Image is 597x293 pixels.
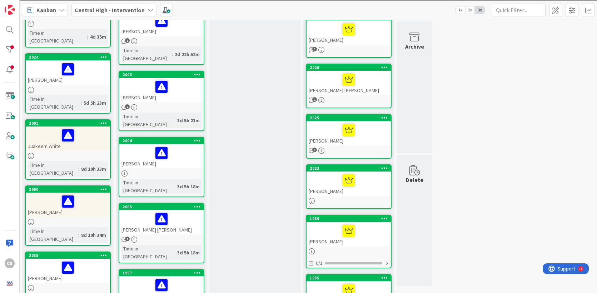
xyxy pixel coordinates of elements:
[25,185,111,246] a: 2000[PERSON_NAME]Time in [GEOGRAPHIC_DATA]:8d 10h 34m
[3,224,594,230] div: BOOK
[310,115,391,120] div: 2025
[3,30,594,36] div: Move To ...
[406,175,423,184] div: Delete
[29,55,110,60] div: 2024
[125,38,130,43] span: 1
[3,3,149,9] div: Home
[121,245,174,260] div: Time in [GEOGRAPHIC_DATA]
[3,43,594,49] div: Options
[3,17,594,23] div: Sort A > Z
[123,138,204,143] div: 2004
[310,65,391,70] div: 2026
[78,231,79,239] span: :
[307,115,391,145] div: 2025[PERSON_NAME]
[119,210,204,234] div: [PERSON_NAME] [PERSON_NAME]
[3,211,594,217] div: New source
[3,55,594,62] div: Rename
[3,133,594,139] div: Visual Art
[119,12,204,36] div: [PERSON_NAME]
[26,54,110,85] div: 2024[PERSON_NAME]
[3,172,594,179] div: SAVE AND GO HOME
[26,54,110,60] div: 2024
[405,42,424,51] div: Archive
[3,237,594,243] div: JOURNAL
[29,253,110,258] div: 2035
[3,192,594,198] div: Home
[5,258,15,268] div: CS
[3,153,594,159] div: CANCEL
[307,165,391,196] div: 2023[PERSON_NAME]
[174,116,175,124] span: :
[312,97,317,102] span: 1
[3,9,66,17] input: Search outlines
[119,71,204,131] a: 2003[PERSON_NAME]Time in [GEOGRAPHIC_DATA]:3d 5h 21m
[307,275,391,281] div: 1985
[174,249,175,257] span: :
[306,164,392,209] a: 2023[PERSON_NAME]
[119,5,204,36] div: [PERSON_NAME]
[26,193,110,217] div: [PERSON_NAME]
[26,252,110,259] div: 2035
[15,1,33,10] span: Support
[175,116,202,124] div: 3d 5h 21m
[28,95,81,111] div: Time in [GEOGRAPHIC_DATA]
[3,120,594,126] div: Newspaper
[123,204,204,209] div: 2005
[119,204,204,210] div: 2005
[173,50,202,58] div: 2d 22h 52m
[119,71,204,102] div: 2003[PERSON_NAME]
[3,75,594,81] div: Rename Outline
[88,33,108,41] div: 4d 35m
[3,36,594,43] div: Delete
[28,227,78,243] div: Time in [GEOGRAPHIC_DATA]
[3,107,594,113] div: Journal
[121,113,174,128] div: Time in [GEOGRAPHIC_DATA]
[175,183,202,190] div: 3d 5h 18m
[26,126,110,151] div: Juakeem White
[307,71,391,95] div: [PERSON_NAME] [PERSON_NAME]
[306,64,392,108] a: 2026[PERSON_NAME] [PERSON_NAME]
[3,49,594,55] div: Sign out
[307,14,391,45] div: [PERSON_NAME]
[307,115,391,121] div: 2025
[125,237,130,241] span: 1
[175,249,202,257] div: 3d 5h 18m
[119,203,204,263] a: 2005[PERSON_NAME] [PERSON_NAME]Time in [GEOGRAPHIC_DATA]:3d 5h 18m
[3,81,594,88] div: Download
[26,186,110,217] div: 2000[PERSON_NAME]
[79,165,108,173] div: 8d 10h 33m
[307,121,391,145] div: [PERSON_NAME]
[119,5,204,65] a: [PERSON_NAME]Time in [GEOGRAPHIC_DATA]:2d 22h 52m
[119,138,204,144] div: 2004
[3,179,594,185] div: DELETE
[307,64,391,71] div: 2026
[3,94,594,100] div: Add Outline Template
[307,222,391,246] div: [PERSON_NAME]
[26,186,110,193] div: 2000
[312,148,317,152] span: 1
[119,270,204,276] div: 1997
[3,243,594,249] div: MORE
[307,172,391,196] div: [PERSON_NAME]
[306,114,392,159] a: 2025[PERSON_NAME]
[307,215,391,222] div: 1989
[3,23,594,30] div: Sort New > Old
[26,252,110,283] div: 2035[PERSON_NAME]
[3,230,594,237] div: WEBSITE
[119,137,204,197] a: 2004[PERSON_NAME]Time in [GEOGRAPHIC_DATA]:3d 5h 18m
[5,5,15,15] img: Visit kanbanzone.com
[123,72,204,77] div: 2003
[3,139,594,145] div: TODO: put dlg title
[306,13,392,58] a: [PERSON_NAME]
[3,100,594,107] div: Search for Source
[119,78,204,102] div: [PERSON_NAME]
[172,50,173,58] span: :
[3,68,594,75] div: Delete
[316,259,323,267] span: 0/1
[121,179,174,194] div: Time in [GEOGRAPHIC_DATA]
[307,165,391,172] div: 2023
[174,183,175,190] span: :
[307,64,391,95] div: 2026[PERSON_NAME] [PERSON_NAME]
[25,119,111,180] a: 2001Juakeem WhiteTime in [GEOGRAPHIC_DATA]:8d 10h 33m
[28,29,87,45] div: Time in [GEOGRAPHIC_DATA]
